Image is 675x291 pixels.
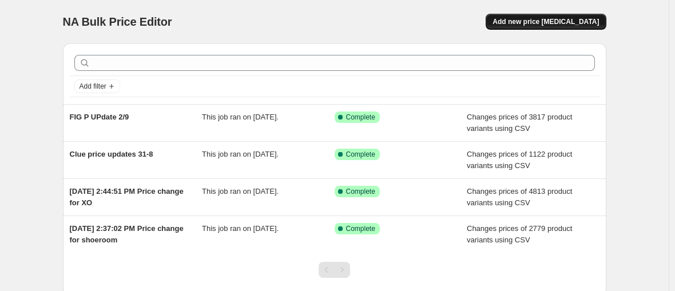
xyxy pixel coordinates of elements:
[74,79,120,93] button: Add filter
[467,187,572,207] span: Changes prices of 4813 product variants using CSV
[80,82,106,91] span: Add filter
[70,187,184,207] span: [DATE] 2:44:51 PM Price change for XO
[202,187,279,196] span: This job ran on [DATE].
[70,150,153,158] span: Clue price updates 31-8
[70,224,184,244] span: [DATE] 2:37:02 PM Price change for shoeroom
[467,224,572,244] span: Changes prices of 2779 product variants using CSV
[346,150,375,159] span: Complete
[63,15,172,28] span: NA Bulk Price Editor
[467,150,572,170] span: Changes prices of 1122 product variants using CSV
[70,113,129,121] span: FIG P UPdate 2/9
[486,14,606,30] button: Add new price [MEDICAL_DATA]
[202,113,279,121] span: This job ran on [DATE].
[346,224,375,233] span: Complete
[202,224,279,233] span: This job ran on [DATE].
[346,187,375,196] span: Complete
[202,150,279,158] span: This job ran on [DATE].
[346,113,375,122] span: Complete
[319,262,350,278] nav: Pagination
[493,17,599,26] span: Add new price [MEDICAL_DATA]
[467,113,572,133] span: Changes prices of 3817 product variants using CSV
